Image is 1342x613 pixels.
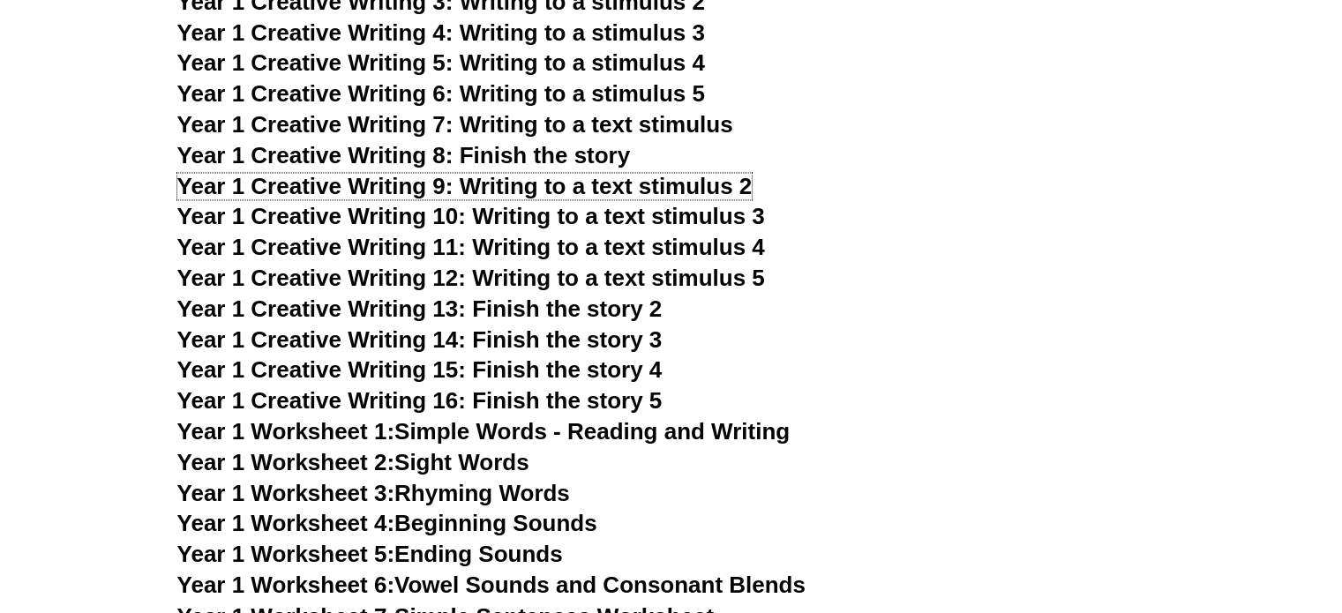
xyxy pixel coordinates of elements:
span: Year 1 Worksheet 4: [177,510,395,536]
a: Year 1 Worksheet 6:Vowel Sounds and Consonant Blends [177,572,806,598]
a: Year 1 Creative Writing 14: Finish the story 3 [177,326,663,353]
a: Year 1 Worksheet 5:Ending Sounds [177,541,563,567]
iframe: Chat Widget [1048,415,1342,613]
a: Year 1 Creative Writing 4: Writing to a stimulus 3 [177,19,705,46]
a: Year 1 Worksheet 3:Rhyming Words [177,480,570,506]
span: Year 1 Worksheet 1: [177,418,395,445]
a: Year 1 Creative Writing 9: Writing to a text stimulus 2 [177,173,753,199]
a: Year 1 Worksheet 1:Simple Words - Reading and Writing [177,418,791,445]
span: Year 1 Worksheet 6: [177,572,395,598]
a: Year 1 Creative Writing 16: Finish the story 5 [177,387,663,414]
span: Year 1 Worksheet 3: [177,480,395,506]
a: Year 1 Creative Writing 10: Writing to a text stimulus 3 [177,203,765,229]
a: Year 1 Creative Writing 6: Writing to a stimulus 5 [177,80,705,107]
a: Year 1 Creative Writing 12: Writing to a text stimulus 5 [177,265,765,291]
a: Year 1 Worksheet 2:Sight Words [177,449,529,475]
a: Year 1 Creative Writing 15: Finish the story 4 [177,356,663,383]
span: Year 1 Worksheet 5: [177,541,395,567]
a: Year 1 Creative Writing 5: Writing to a stimulus 4 [177,49,705,76]
a: Year 1 Creative Writing 11: Writing to a text stimulus 4 [177,234,765,260]
a: Year 1 Worksheet 4:Beginning Sounds [177,510,597,536]
a: Year 1 Creative Writing 8: Finish the story [177,142,631,168]
span: Year 1 Worksheet 2: [177,449,395,475]
a: Year 1 Creative Writing 7: Writing to a text stimulus [177,111,733,138]
a: Year 1 Creative Writing 13: Finish the story 2 [177,295,663,322]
